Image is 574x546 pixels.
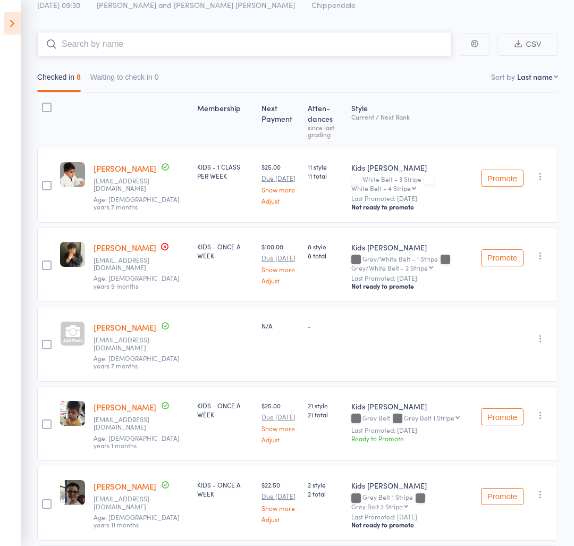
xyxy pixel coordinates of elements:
button: CSV [497,33,558,56]
a: Adjust [261,197,299,204]
input: Search by name [37,32,452,56]
small: Last Promoted: [DATE] [351,274,472,282]
div: - [308,321,343,330]
small: Last Promoted: [DATE] [351,513,472,520]
a: Show more [261,505,299,511]
div: KIDS - ONCE A WEEK [197,242,253,260]
a: Show more [261,425,299,432]
small: fastgoodpaintingjob290@gmail.com [94,256,163,272]
div: Last name [517,71,553,82]
span: Age: [DEMOGRAPHIC_DATA] years 1 months [94,433,180,450]
div: $100.00 [261,242,299,284]
a: Adjust [261,277,299,284]
div: Next Payment [257,97,303,143]
a: Show more [261,266,299,273]
a: Show more [261,186,299,193]
span: 21 total [308,410,343,419]
span: 2 style [308,480,343,489]
a: [PERSON_NAME] [94,242,156,253]
span: 8 total [308,251,343,260]
small: Due [DATE] [261,254,299,262]
small: Due [DATE] [261,492,299,500]
span: 11 total [308,171,343,180]
div: Not ready to promote [351,520,472,529]
a: [PERSON_NAME] [94,401,156,413]
small: Due [DATE] [261,413,299,421]
img: image1696037989.png [60,242,85,267]
div: since last grading [308,124,343,138]
small: Due [DATE] [261,174,299,182]
div: $25.00 [261,401,299,443]
button: Waiting to check in0 [90,68,159,92]
button: Checked in8 [37,68,81,92]
span: Age: [DEMOGRAPHIC_DATA] years 9 months [94,273,180,290]
span: Age: [DEMOGRAPHIC_DATA] years 7 months [94,354,180,370]
div: Kids [PERSON_NAME] [351,162,472,173]
a: Adjust [261,436,299,443]
div: Grey/White Belt - 1 Stripe [351,255,472,271]
small: Last Promoted: [DATE] [351,426,472,434]
div: 0 [155,73,159,81]
small: vipfmaud@gmail.com [94,416,163,431]
div: Not ready to promote [351,282,472,290]
button: Promote [481,488,524,505]
div: $25.00 [261,162,299,204]
div: Grey Belt 1 Stripe [351,493,472,509]
span: 8 style [308,242,343,251]
button: Promote [481,170,524,187]
div: Not ready to promote [351,203,472,211]
div: White Belt - 4 Stripe [351,184,411,191]
label: Sort by [491,71,515,82]
span: Age: [DEMOGRAPHIC_DATA] years 11 months [94,513,180,529]
div: KIDS - ONCE A WEEK [197,401,253,419]
small: lukepowell01@hotmail.com [94,495,163,510]
small: emdemyane@gmail.com [94,177,163,192]
div: Current / Next Rank [351,113,472,120]
span: 2 total [308,489,343,498]
div: $22.50 [261,480,299,522]
div: Grey Belt 1 Stripe [404,414,454,421]
a: [PERSON_NAME] [94,322,156,333]
small: Last Promoted: [DATE] [351,195,472,202]
div: 8 [77,73,81,81]
img: image1740181921.png [60,162,85,187]
div: Kids [PERSON_NAME] [351,401,472,411]
span: Age: [DEMOGRAPHIC_DATA] years 7 months [94,195,180,211]
div: Ready to Promote [351,434,472,443]
img: image1688468835.png [60,401,85,426]
div: Grey Belt [351,414,472,423]
div: Kids [PERSON_NAME] [351,480,472,491]
div: Atten­dances [303,97,347,143]
span: 11 style [308,162,343,171]
a: [PERSON_NAME] [94,481,156,492]
div: KIDS - 1 CLASS PER WEEK [197,162,253,180]
div: Style [347,97,477,143]
div: KIDS - ONCE A WEEK [197,480,253,498]
div: Grey Belt 2 Stripe [351,503,403,510]
div: N/A [261,321,299,330]
small: pmatous@gmail.com [94,336,163,351]
button: Promote [481,249,524,266]
a: [PERSON_NAME] [94,163,156,174]
img: image1688462607.png [60,480,85,505]
div: White Belt - 3 Stripe [351,175,472,191]
div: Grey/White Belt - 2 Stripe [351,264,428,271]
span: 21 style [308,401,343,410]
div: Membership [193,97,257,143]
button: Promote [481,408,524,425]
a: Adjust [261,516,299,523]
div: Kids [PERSON_NAME] [351,242,472,253]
